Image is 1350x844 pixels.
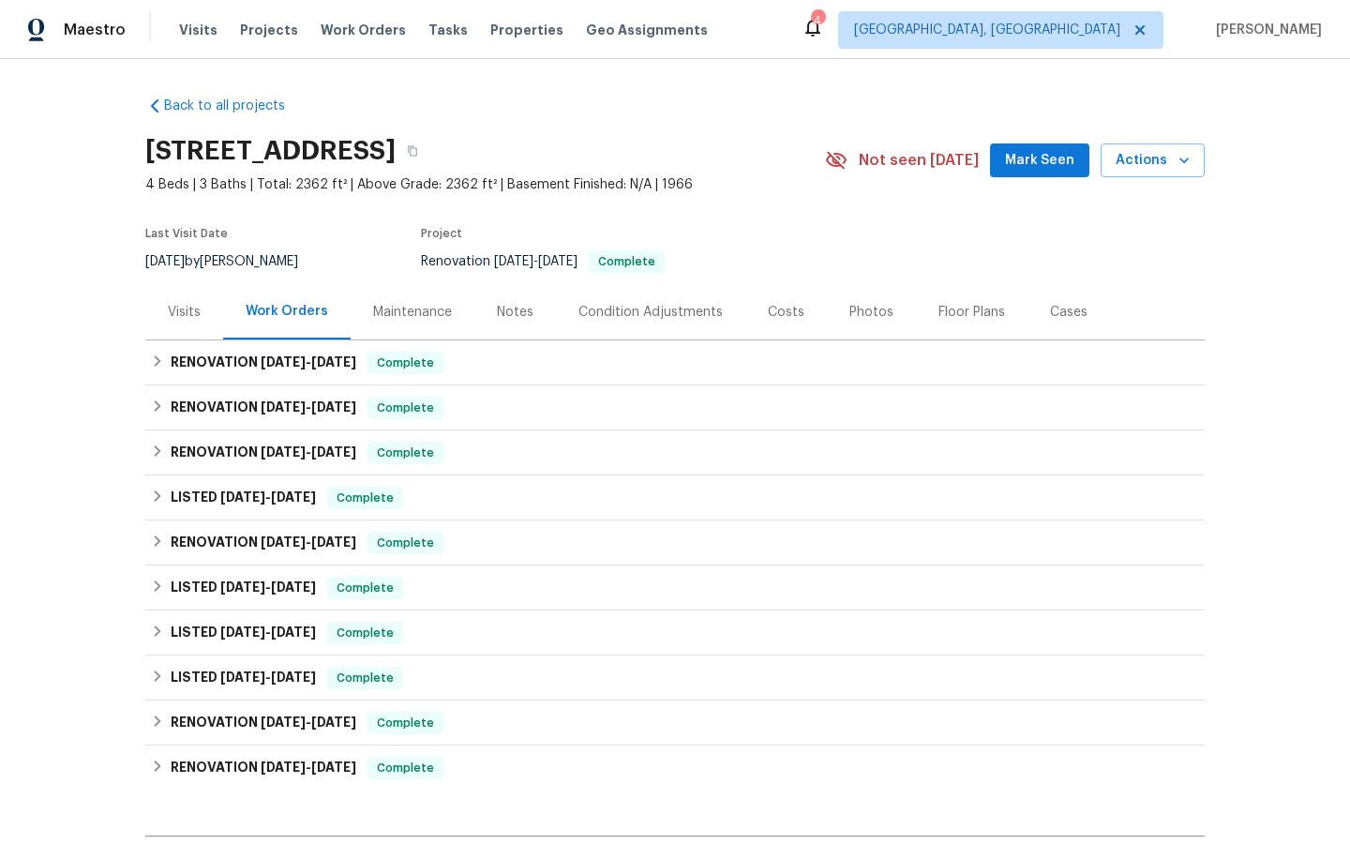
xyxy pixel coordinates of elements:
span: - [261,445,356,459]
span: [DATE] [311,535,356,549]
span: Mark Seen [1005,149,1074,173]
span: [DATE] [311,445,356,459]
span: - [220,671,316,684]
span: [DATE] [220,625,265,639]
div: LISTED [DATE]-[DATE]Complete [145,565,1205,610]
div: Floor Plans [938,303,1005,322]
div: RENOVATION [DATE]-[DATE]Complete [145,520,1205,565]
span: [DATE] [271,671,316,684]
span: Projects [240,21,298,39]
span: Maestro [64,21,126,39]
a: Back to all projects [145,97,325,115]
span: [DATE] [261,355,306,369]
button: Copy Address [396,134,429,168]
div: by [PERSON_NAME] [145,250,321,273]
span: Complete [329,669,401,687]
span: Complete [369,354,442,372]
div: Costs [768,303,804,322]
h6: RENOVATION [171,757,356,779]
h6: RENOVATION [171,352,356,374]
span: Complete [369,534,442,552]
span: Complete [591,256,663,267]
span: [DATE] [311,761,356,774]
span: [PERSON_NAME] [1208,21,1322,39]
span: [DATE] [538,255,577,268]
span: Complete [369,444,442,462]
div: RENOVATION [DATE]-[DATE]Complete [145,340,1205,385]
div: RENOVATION [DATE]-[DATE]Complete [145,701,1205,746]
span: [DATE] [261,716,306,729]
span: - [261,355,356,369]
span: [DATE] [220,671,265,684]
span: [DATE] [311,400,356,414]
span: Complete [329,579,401,597]
div: LISTED [DATE]-[DATE]Complete [145,656,1205,701]
span: Geo Assignments [586,21,708,39]
span: [DATE] [220,490,265,504]
h6: LISTED [171,667,316,689]
h6: LISTED [171,622,316,644]
div: Cases [1050,303,1087,322]
div: Visits [168,303,201,322]
span: Renovation [421,255,665,268]
span: [DATE] [271,580,316,594]
span: [GEOGRAPHIC_DATA], [GEOGRAPHIC_DATA] [854,21,1120,39]
span: Tasks [428,23,468,37]
span: - [261,535,356,549]
span: Actions [1116,149,1190,173]
h6: RENOVATION [171,532,356,554]
span: Complete [369,759,442,777]
span: - [261,400,356,414]
h6: RENOVATION [171,397,356,419]
button: Mark Seen [990,143,1089,178]
span: [DATE] [494,255,533,268]
span: Complete [329,624,401,642]
span: [DATE] [311,716,356,729]
span: [DATE] [261,535,306,549]
span: [DATE] [311,355,356,369]
span: Properties [490,21,563,39]
span: [DATE] [261,400,306,414]
span: 4 Beds | 3 Baths | Total: 2362 ft² | Above Grade: 2362 ft² | Basement Finished: N/A | 1966 [145,175,825,194]
h6: RENOVATION [171,442,356,464]
h6: LISTED [171,487,316,509]
span: Last Visit Date [145,228,228,239]
span: Work Orders [321,21,406,39]
div: LISTED [DATE]-[DATE]Complete [145,475,1205,520]
div: RENOVATION [DATE]-[DATE]Complete [145,746,1205,791]
span: Not seen [DATE] [859,151,979,170]
div: RENOVATION [DATE]-[DATE]Complete [145,385,1205,430]
div: Notes [497,303,533,322]
span: - [494,255,577,268]
h6: LISTED [171,577,316,599]
span: [DATE] [261,761,306,774]
span: Complete [369,399,442,417]
div: 4 [811,11,824,30]
span: - [220,580,316,594]
span: - [220,625,316,639]
span: - [220,490,316,504]
span: [DATE] [271,490,316,504]
span: - [261,761,356,774]
span: Complete [369,714,442,732]
span: - [261,716,356,729]
span: [DATE] [271,625,316,639]
div: Maintenance [373,303,452,322]
div: LISTED [DATE]-[DATE]Complete [145,610,1205,656]
div: RENOVATION [DATE]-[DATE]Complete [145,430,1205,475]
h2: [STREET_ADDRESS] [145,142,396,160]
button: Actions [1101,143,1205,178]
div: Condition Adjustments [578,303,723,322]
div: Work Orders [246,302,328,321]
span: Complete [329,489,401,507]
span: [DATE] [261,445,306,459]
span: Visits [179,21,217,39]
span: Project [421,228,462,239]
span: [DATE] [145,255,185,268]
div: Photos [849,303,893,322]
span: [DATE] [220,580,265,594]
h6: RENOVATION [171,712,356,734]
